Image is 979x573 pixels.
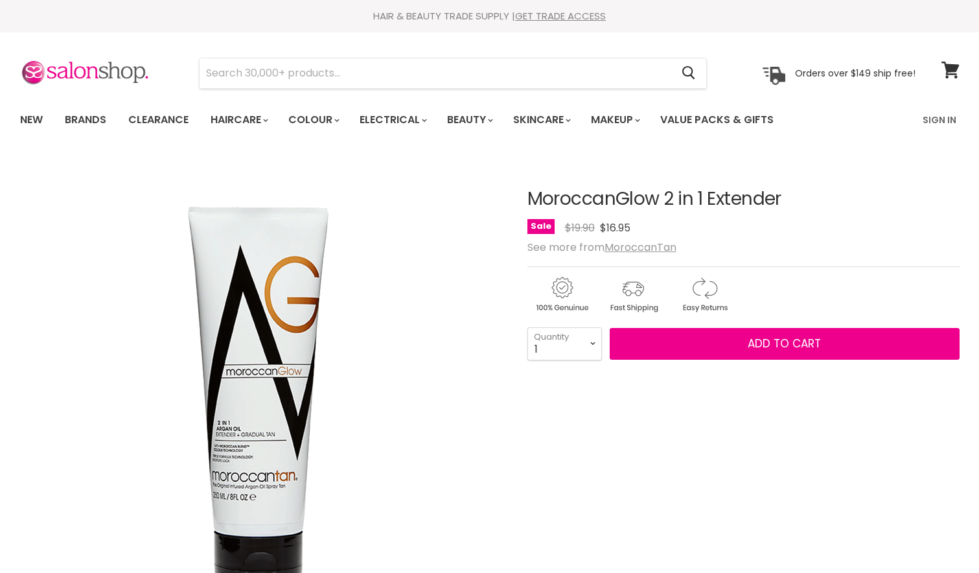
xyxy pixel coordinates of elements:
img: genuine.gif [527,275,596,314]
button: Search [672,58,706,88]
a: Haircare [201,106,276,134]
button: Add to cart [610,328,960,360]
a: Beauty [437,106,501,134]
h1: MoroccanGlow 2 in 1 Extender [527,189,960,209]
a: Sign In [915,106,964,134]
span: $19.90 [565,220,595,235]
input: Search [200,58,672,88]
a: New [10,106,52,134]
a: Makeup [581,106,648,134]
a: Electrical [350,106,435,134]
select: Quantity [527,327,602,360]
a: Clearance [119,106,198,134]
img: shipping.gif [599,275,667,314]
span: Sale [527,219,555,234]
a: Colour [279,106,347,134]
img: returns.gif [670,275,739,314]
span: $16.95 [600,220,630,235]
ul: Main menu [10,101,849,139]
a: Skincare [503,106,579,134]
a: Brands [55,106,116,134]
nav: Main [4,101,976,139]
a: MoroccanTan [605,240,676,255]
a: GET TRADE ACCESS [515,9,606,23]
span: See more from [527,240,676,255]
div: HAIR & BEAUTY TRADE SUPPLY | [4,10,976,23]
span: Add to cart [748,336,821,351]
p: Orders over $149 ship free! [795,67,916,78]
form: Product [199,58,707,89]
a: Value Packs & Gifts [651,106,783,134]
